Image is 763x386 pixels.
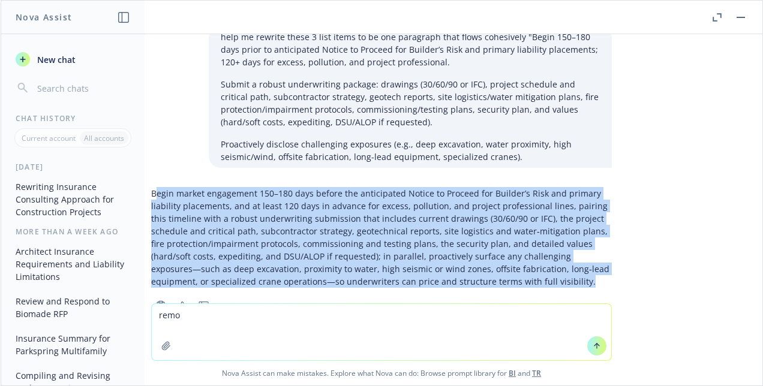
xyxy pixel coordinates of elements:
[16,11,72,23] h1: Nova Assist
[509,368,516,378] a: BI
[221,78,600,128] p: Submit a robust underwriting package: drawings (30/60/90 or IFC), project schedule and critical p...
[151,187,612,288] p: Begin market engagement 150–180 days before the anticipated Notice to Proceed for Builder’s Risk ...
[35,53,76,66] span: New chat
[22,133,76,143] p: Current account
[221,138,600,163] p: Proactively disclose challenging exposures (e.g., deep excavation, water proximity, high seismic/...
[11,328,135,361] button: Insurance Summary for Parkspring Multifamily
[155,300,166,311] svg: Copy to clipboard
[11,242,135,287] button: Architect Insurance Requirements and Liability Limitations
[11,49,135,70] button: New chat
[11,291,135,324] button: Review and Respond to Biomade RFP
[1,113,145,123] div: Chat History
[84,133,124,143] p: All accounts
[11,177,135,222] button: Rewriting Insurance Consulting Approach for Construction Projects
[221,31,600,68] p: help me rewrite these 3 list items to be one paragraph that flows cohesively "Begin 150–180 days ...
[1,162,145,172] div: [DATE]
[194,297,214,314] button: Thumbs down
[1,227,145,237] div: More than a week ago
[152,304,611,360] textarea: remo
[35,80,130,96] input: Search chats
[532,368,541,378] a: TR
[5,361,758,385] span: Nova Assist can make mistakes. Explore what Nova can do: Browse prompt library for and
